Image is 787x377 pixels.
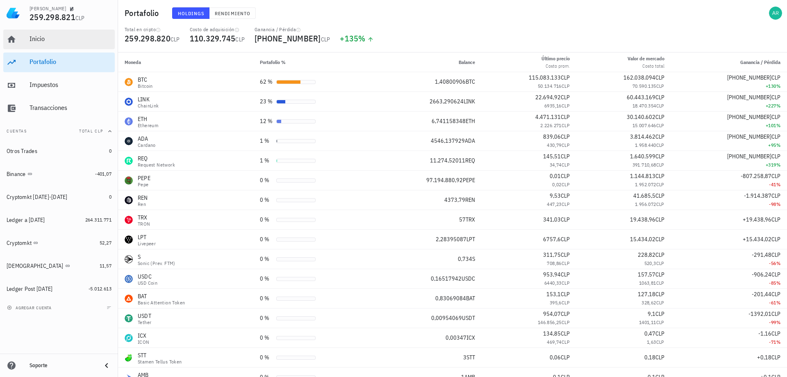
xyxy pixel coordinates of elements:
div: LPT-icon [125,235,133,244]
span: 127,18 [638,290,655,298]
span: 0,00954069 [431,314,462,322]
span: 97.194.880,92 [426,176,463,184]
div: Transacciones [30,104,111,112]
span: 146.856,25 [538,319,562,325]
span: [PHONE_NUMBER] [255,33,321,44]
div: REQ [138,154,175,162]
div: LINK [138,95,159,103]
span: % [358,33,365,44]
div: BAT [138,292,185,300]
span: 953,94 [543,271,561,278]
div: TRX [138,213,150,222]
div: S [138,253,175,261]
span: 395,6 [550,299,562,306]
span: CLP [656,103,664,109]
div: -99 [678,318,780,327]
span: CLP [562,181,570,187]
div: Basic Attention Token [138,300,185,305]
button: agregar cuenta [5,304,55,312]
div: USDT-icon [125,314,133,322]
span: CLP [655,74,664,81]
span: CLP [321,36,330,43]
span: 11,57 [100,263,111,269]
span: [PHONE_NUMBER] [727,113,771,121]
span: 15.007.646 [632,122,656,128]
div: +95 [678,141,780,149]
span: 954,07 [543,310,561,318]
span: 1,63 [647,339,656,345]
span: 4546,137929 [431,137,465,144]
span: CLP [655,113,664,121]
div: Último precio [541,55,570,62]
span: 6935,16 [544,103,562,109]
div: 0 % [260,176,273,185]
span: 1.952.072 [635,181,656,187]
div: Ethereum [138,123,158,128]
span: CLP [562,260,570,266]
span: 50.134.716 [538,83,562,89]
span: % [776,162,780,168]
span: % [776,103,780,109]
span: S [472,255,475,263]
div: -98 [678,200,780,208]
span: CLP [235,36,245,43]
span: -1392,01 [748,310,771,318]
th: Portafolio %: Sin ordenar. Pulse para ordenar de forma ascendente. [253,53,374,72]
div: REQ-icon [125,157,133,165]
span: 839,06 [543,133,561,140]
span: 162.038.094 [623,74,655,81]
a: Cryptomkt 52,27 [3,233,115,253]
span: CLP [561,113,570,121]
div: [DEMOGRAPHIC_DATA] [7,263,64,270]
span: Total CLP [79,128,103,134]
span: CLP [656,122,664,128]
div: Cryptomkt [7,240,32,247]
span: 153,1 [546,290,561,298]
span: 1401,11 [639,319,656,325]
span: USDT [462,314,475,322]
div: USDC-icon [125,275,133,283]
span: CLP [771,310,780,318]
span: 2,28395087 [436,235,466,243]
span: -1.914.387 [744,192,771,199]
span: CLP [771,172,780,180]
button: CuentasTotal CLP [3,121,115,141]
span: CLP [561,74,570,81]
span: CLP [562,319,570,325]
span: 0,47 [644,330,655,337]
div: 0 % [260,235,273,244]
div: +227 [678,102,780,110]
th: Moneda [118,53,253,72]
span: LPT [466,235,475,243]
span: CLP [655,216,664,223]
span: CLP [75,14,85,22]
span: 469,74 [547,339,561,345]
a: Impuestos [3,75,115,95]
span: % [776,83,780,89]
div: S-icon [125,255,133,263]
span: -201,44 [752,290,771,298]
span: -401,07 [95,171,111,177]
span: 0,16517942 [431,275,462,282]
div: avatar [769,7,782,20]
div: Bitcoin [138,84,153,89]
span: % [776,299,780,306]
span: 1.956.072 [635,201,656,207]
span: 6,741158348 [432,117,466,125]
span: 6440,33 [544,280,562,286]
div: Inicio [30,35,111,43]
span: +0,18 [757,354,771,361]
span: Holdings [177,10,205,16]
div: 62 % [260,78,273,86]
span: CLP [655,235,664,243]
span: 115.083.133 [529,74,561,81]
span: 328,62 [641,299,656,306]
span: CLP [561,133,570,140]
span: CLP [562,162,570,168]
a: Ledger Post [DATE] -5.012.613 [3,279,115,299]
span: CLP [771,251,780,258]
div: Ledger a [DATE] [7,217,45,224]
span: 145,51 [543,153,561,160]
span: -906,24 [752,271,771,278]
span: CLP [561,172,570,180]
